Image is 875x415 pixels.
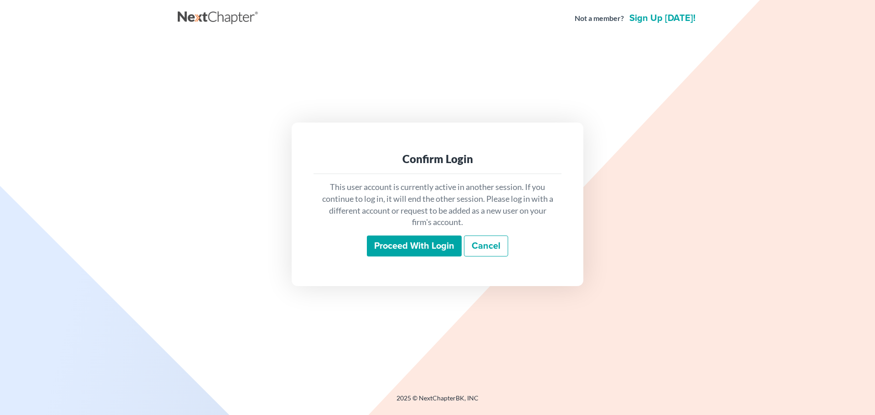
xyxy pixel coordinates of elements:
[628,14,697,23] a: Sign up [DATE]!
[321,181,554,228] p: This user account is currently active in another session. If you continue to log in, it will end ...
[575,13,624,24] strong: Not a member?
[367,236,462,256] input: Proceed with login
[178,394,697,410] div: 2025 © NextChapterBK, INC
[321,152,554,166] div: Confirm Login
[464,236,508,256] a: Cancel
